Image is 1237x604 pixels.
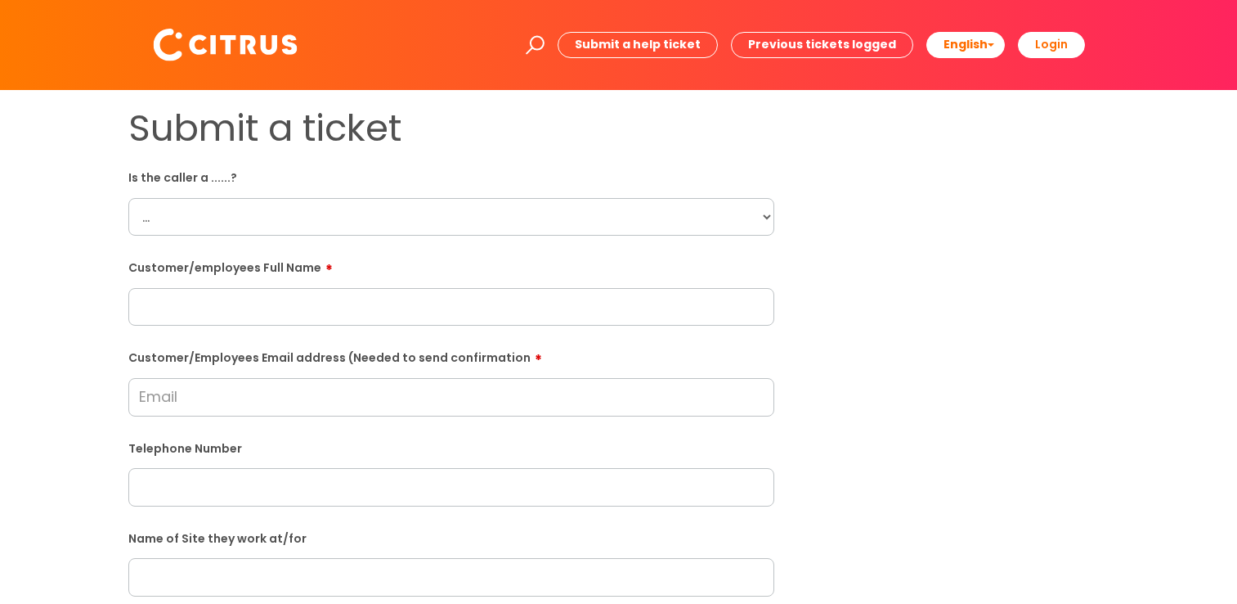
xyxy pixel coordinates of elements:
[1018,32,1085,57] a: Login
[128,106,774,151] h1: Submit a ticket
[943,36,988,52] span: English
[128,255,774,275] label: Customer/employees Full Name
[128,378,774,416] input: Email
[558,32,718,57] a: Submit a help ticket
[128,168,774,185] label: Is the caller a ......?
[1035,36,1068,52] b: Login
[128,529,774,546] label: Name of Site they work at/for
[128,439,774,456] label: Telephone Number
[731,32,913,57] a: Previous tickets logged
[128,345,774,365] label: Customer/Employees Email address (Needed to send confirmation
